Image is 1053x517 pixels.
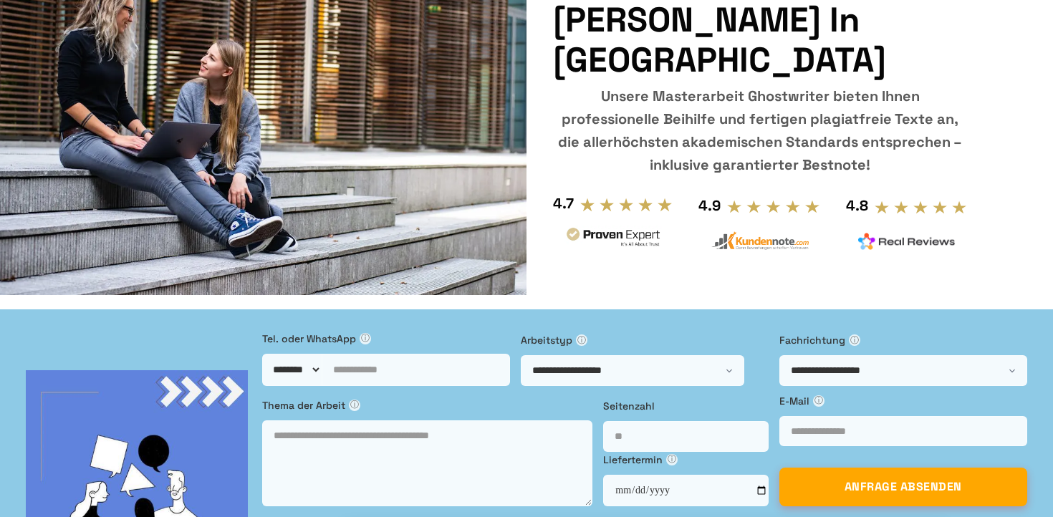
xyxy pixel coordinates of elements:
img: kundennote [711,231,809,251]
img: stars [726,199,820,215]
div: 4.7 [553,192,574,215]
label: Arbeitstyp [521,332,769,348]
img: provenexpert [564,226,662,252]
label: Seitenzahl [603,398,769,414]
img: realreviews [858,233,956,250]
img: stars [580,197,673,213]
label: Thema der Arbeit [262,397,592,413]
span: ⓘ [813,395,824,407]
span: ⓘ [360,333,371,344]
div: 4.8 [846,194,868,217]
label: Tel. oder WhatsApp [262,331,510,347]
img: stars [874,200,968,216]
span: ⓘ [666,454,678,465]
span: ⓘ [576,334,587,346]
div: Unsere Masterarbeit Ghostwriter bieten Ihnen professionelle Beihilfe und fertigen plagiatfreie Te... [553,84,968,176]
label: E-Mail [779,393,1027,409]
span: ⓘ [349,400,360,411]
button: ANFRAGE ABSENDEN [779,468,1027,506]
div: 4.9 [698,194,721,217]
label: Liefertermin [603,452,769,468]
label: Fachrichtung [779,332,1027,348]
span: ⓘ [849,334,860,346]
